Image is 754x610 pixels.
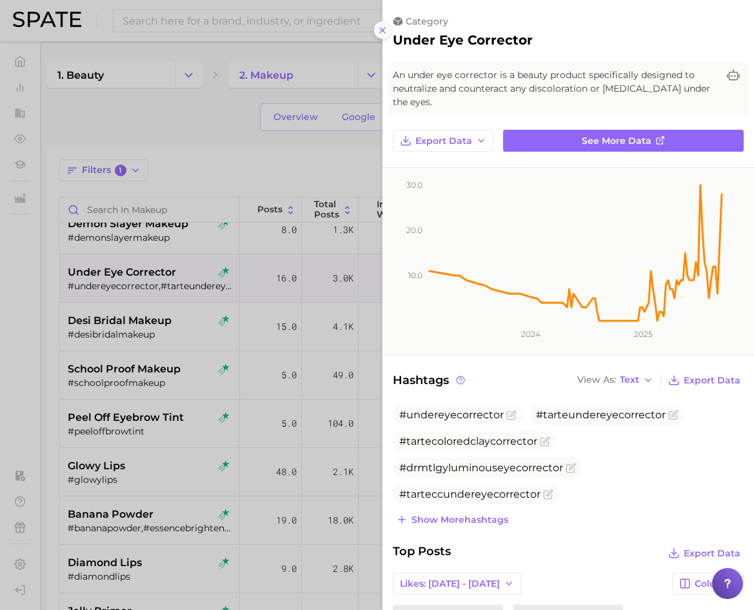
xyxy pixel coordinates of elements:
span: Show more hashtags [412,514,508,525]
span: Export Data [684,548,740,559]
span: Export Data [684,375,740,386]
tspan: 30.0 [406,180,422,190]
span: #tarteundereyecorrector [536,409,666,421]
span: Top Posts [393,544,451,562]
button: Export Data [665,371,744,389]
span: Text [620,376,639,383]
button: Export Data [665,544,744,562]
button: Flag as miscategorized or irrelevant [668,410,679,420]
tspan: 2025 [634,329,653,339]
tspan: 20.0 [406,225,422,235]
button: Flag as miscategorized or irrelevant [543,489,553,500]
span: #undereyecorrector [399,409,504,421]
button: Flag as miscategorized or irrelevant [506,410,517,420]
span: View As [577,376,616,383]
button: Export Data [393,130,493,152]
button: Show morehashtags [393,511,511,529]
tspan: 10.0 [408,270,422,280]
a: See more data [503,130,744,152]
span: category [406,15,448,27]
span: See more data [582,136,651,147]
button: Columns [672,573,744,595]
button: Flag as miscategorized or irrelevant [540,436,550,447]
span: Hashtags [393,371,467,389]
span: #tarteccundereyecorrector [399,488,541,500]
span: Export Data [415,136,472,147]
span: Likes: [DATE] - [DATE] [400,578,500,589]
span: #drmtlgyluminouseyecorrector [399,462,563,474]
span: Columns [695,578,737,589]
span: #tartecoloredclaycorrector [399,435,537,447]
tspan: 2024 [521,329,541,339]
h2: under eye corrector [393,32,744,48]
button: Flag as miscategorized or irrelevant [566,463,576,473]
button: View AsText [574,372,657,389]
button: Likes: [DATE] - [DATE] [393,573,521,595]
span: An under eye corrector is a beauty product specifically designed to neutralize and counteract any... [393,68,718,109]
